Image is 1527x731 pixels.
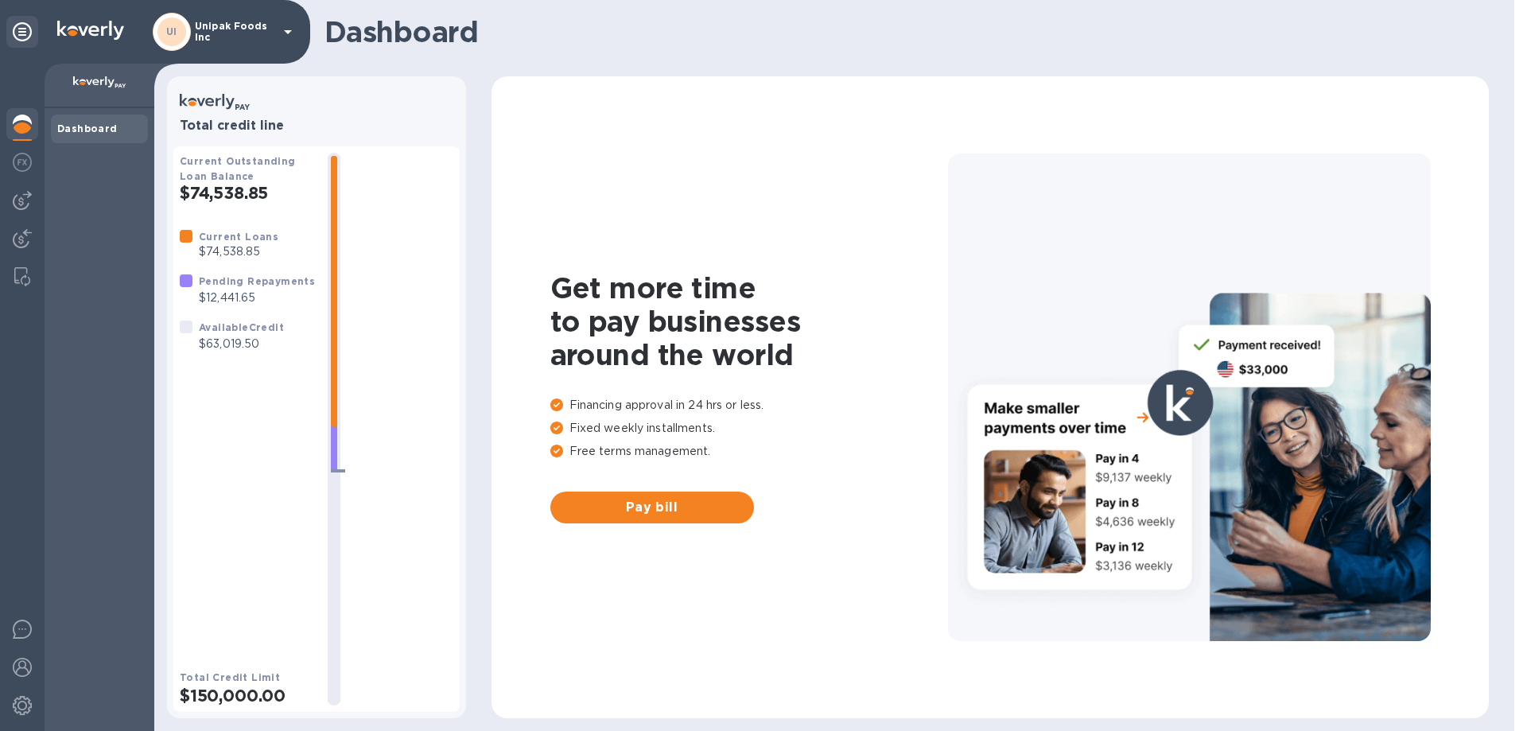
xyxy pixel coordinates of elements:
p: Free terms management. [550,443,948,460]
b: Total Credit Limit [180,671,280,683]
h1: Get more time to pay businesses around the world [550,271,948,371]
p: $74,538.85 [199,243,278,260]
h2: $150,000.00 [180,686,315,706]
b: Current Outstanding Loan Balance [180,155,296,182]
b: Available Credit [199,321,284,333]
h2: $74,538.85 [180,183,315,203]
h3: Total credit line [180,119,453,134]
b: UI [166,25,177,37]
img: Logo [57,21,124,40]
span: Pay bill [563,498,741,517]
p: $63,019.50 [199,336,284,352]
h1: Dashboard [324,15,1481,49]
img: Foreign exchange [13,153,32,172]
b: Dashboard [57,122,118,134]
b: Current Loans [199,231,278,243]
p: Fixed weekly installments. [550,420,948,437]
b: Pending Repayments [199,275,315,287]
p: Unipak Foods Inc [195,21,274,43]
p: Financing approval in 24 hrs or less. [550,397,948,414]
p: $12,441.65 [199,290,315,306]
button: Pay bill [550,492,754,523]
div: Unpin categories [6,16,38,48]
